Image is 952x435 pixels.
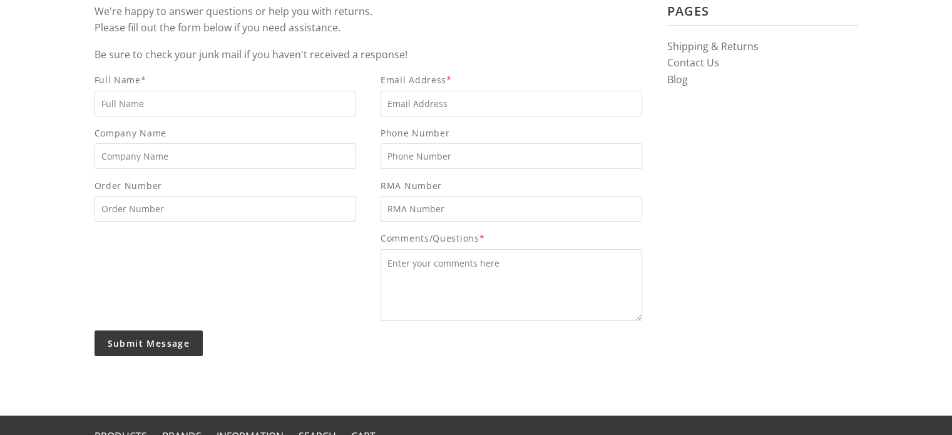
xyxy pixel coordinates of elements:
[95,330,203,356] input: Submit Message
[381,231,642,245] span: Comments/Questions
[95,3,642,36] p: We're happy to answer questions or help you with returns. Please fill out the form below if you n...
[95,178,356,193] span: Order Number
[95,46,642,63] p: Be sure to check your junk mail if you haven't received a response!
[667,56,719,69] a: Contact Us
[95,73,356,87] span: Full Name
[82,231,272,280] iframe: reCAPTCHA
[381,196,642,222] input: RMA Number
[381,126,642,140] span: Phone Number
[95,196,356,222] input: Order Number
[667,73,688,86] a: Blog
[381,249,642,321] textarea: Comments/Questions*
[381,73,642,87] span: Email Address
[95,143,356,169] input: Company Name
[667,39,759,53] a: Shipping & Returns
[381,143,642,169] input: Phone Number
[95,126,356,140] span: Company Name
[95,91,356,116] input: Full Name*
[667,3,858,26] h3: Pages
[381,91,642,116] input: Email Address*
[381,178,642,193] span: RMA Number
